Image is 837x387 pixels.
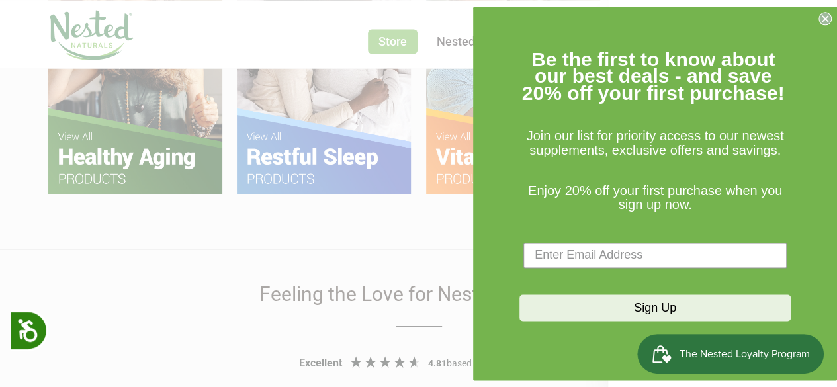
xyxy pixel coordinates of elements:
div: FLYOUT Form [473,7,837,380]
span: Be the first to know about our best deals - and save 20% off your first purchase! [522,48,785,104]
div: Shop name [20,20,209,38]
span: Join our list for priority access to our newest supplements, exclusive offers and savings. [526,129,783,158]
div: Offline [20,40,209,53]
span: Enjoy 20% off your first purchase when you sign up now. [528,183,782,212]
div: Hello! [20,53,225,82]
input: Enter Email Address [523,243,787,268]
iframe: Button to open loyalty program pop-up [637,334,824,374]
button: Sign Up [519,294,791,321]
div: We're currently OFLINE, but if you fill out the form below - we will get back to as soon as possi... [20,82,225,127]
button: Close dialog [818,12,832,25]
